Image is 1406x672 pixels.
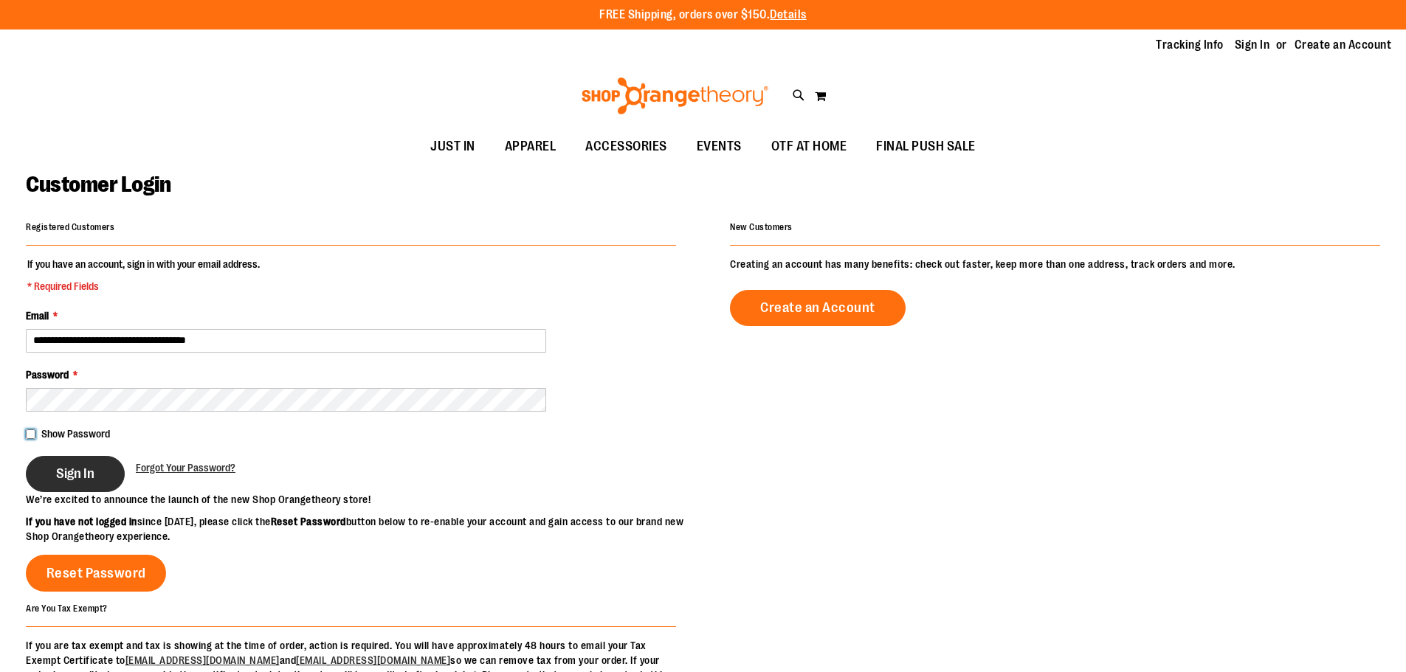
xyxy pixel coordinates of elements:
span: OTF AT HOME [771,130,847,163]
span: Show Password [41,428,110,440]
a: APPAREL [490,130,571,164]
span: Password [26,369,69,381]
button: Sign In [26,456,125,492]
span: EVENTS [697,130,742,163]
p: since [DATE], please click the button below to re-enable your account and gain access to our bran... [26,514,703,544]
a: Details [770,8,807,21]
p: FREE Shipping, orders over $150. [599,7,807,24]
span: Customer Login [26,172,170,197]
span: * Required Fields [27,279,260,294]
legend: If you have an account, sign in with your email address. [26,257,261,294]
strong: If you have not logged in [26,516,137,527]
a: Create an Account [730,290,906,326]
a: Forgot Your Password? [136,460,235,475]
a: ACCESSORIES [571,130,682,164]
span: Forgot Your Password? [136,462,235,474]
a: FINAL PUSH SALE [861,130,990,164]
strong: Are You Tax Exempt? [26,603,108,613]
strong: New Customers [730,222,793,232]
span: ACCESSORIES [585,130,667,163]
strong: Registered Customers [26,222,114,232]
a: JUST IN [416,130,490,164]
span: Reset Password [46,565,146,581]
span: JUST IN [430,130,475,163]
span: FINAL PUSH SALE [876,130,976,163]
strong: Reset Password [271,516,346,527]
a: EVENTS [682,130,757,164]
span: Email [26,310,49,322]
a: Reset Password [26,555,166,592]
a: Create an Account [1295,37,1392,53]
p: Creating an account has many benefits: check out faster, keep more than one address, track orders... [730,257,1380,271]
span: APPAREL [505,130,556,163]
a: [EMAIL_ADDRESS][DOMAIN_NAME] [296,654,450,666]
span: Sign In [56,465,94,482]
img: Shop Orangetheory [579,77,771,114]
p: We’re excited to announce the launch of the new Shop Orangetheory store! [26,492,703,507]
a: OTF AT HOME [757,130,862,164]
a: [EMAIL_ADDRESS][DOMAIN_NAME] [125,654,280,666]
a: Sign In [1235,37,1270,53]
a: Tracking Info [1156,37,1224,53]
span: Create an Account [760,299,875,316]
